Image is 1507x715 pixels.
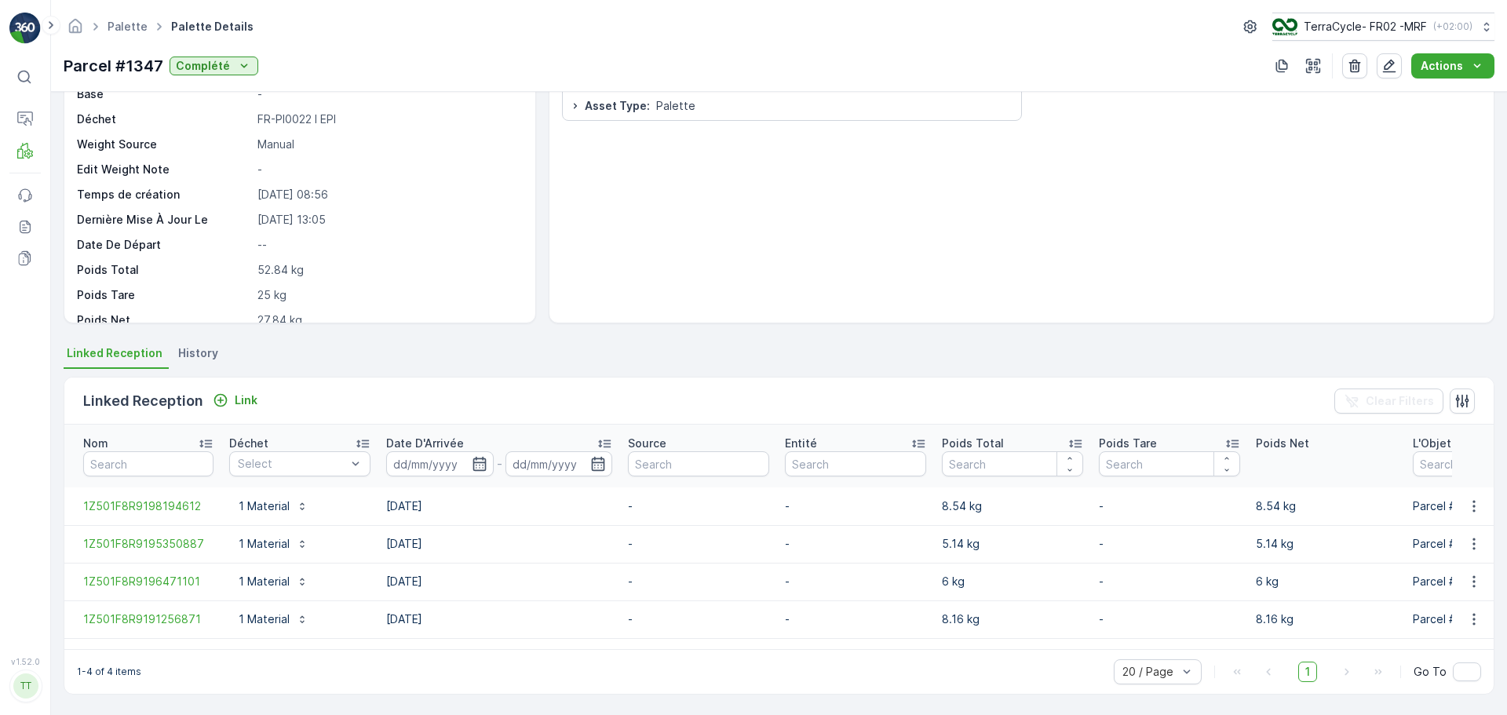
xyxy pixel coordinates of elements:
[239,498,290,514] p: 1 Material
[378,487,620,525] td: [DATE]
[1256,574,1397,589] p: 6 kg
[238,456,346,472] p: Select
[1272,13,1494,41] button: TerraCycle- FR02 -MRF(+02:00)
[77,212,251,228] p: Dernière Mise À Jour Le
[83,436,108,451] p: Nom
[785,574,926,589] p: -
[1256,498,1397,514] p: 8.54 kg
[942,536,1083,552] p: 5.14 kg
[1099,611,1240,627] p: -
[67,24,84,37] a: Homepage
[239,536,290,552] p: 1 Material
[942,451,1083,476] input: Search
[386,436,464,451] p: Date D'Arrivée
[235,392,257,408] p: Link
[77,86,251,102] p: Base
[67,345,162,361] span: Linked Reception
[239,611,290,627] p: 1 Material
[1099,574,1240,589] p: -
[942,574,1083,589] p: 6 kg
[785,498,926,514] p: -
[77,312,251,328] p: Poids Net
[497,454,502,473] p: -
[83,390,203,412] p: Linked Reception
[229,436,268,451] p: Déchet
[77,666,141,678] p: 1-4 of 4 items
[257,187,519,202] p: [DATE] 08:56
[9,669,41,702] button: TT
[785,451,926,476] input: Search
[64,54,163,78] p: Parcel #1347
[1256,611,1397,627] p: 8.16 kg
[1304,19,1427,35] p: TerraCycle- FR02 -MRF
[77,137,251,152] p: Weight Source
[1099,536,1240,552] p: -
[785,436,817,451] p: Entité
[386,451,494,476] input: dd/mm/yyyy
[83,536,213,552] a: 1Z501F8R9195350887
[1099,498,1240,514] p: -
[628,611,769,627] p: -
[83,611,213,627] a: 1Z501F8R9191256871
[229,607,318,632] button: 1 Material
[628,436,666,451] p: Source
[257,86,519,102] p: -
[942,611,1083,627] p: 8.16 kg
[628,451,769,476] input: Search
[942,436,1004,451] p: Poids Total
[176,58,230,74] p: Complété
[77,262,251,278] p: Poids Total
[1421,58,1463,74] p: Actions
[1099,436,1157,451] p: Poids Tare
[257,237,519,253] p: --
[229,494,318,519] button: 1 Material
[77,287,251,303] p: Poids Tare
[257,312,519,328] p: 27.84 kg
[1099,451,1240,476] input: Search
[77,187,251,202] p: Temps de création
[257,212,519,228] p: [DATE] 13:05
[77,162,251,177] p: Edit Weight Note
[83,498,213,514] a: 1Z501F8R9198194612
[206,391,264,410] button: Link
[257,162,519,177] p: -
[1366,393,1434,409] p: Clear Filters
[77,237,251,253] p: Date De Départ
[1298,662,1317,682] span: 1
[257,287,519,303] p: 25 kg
[628,498,769,514] p: -
[9,657,41,666] span: v 1.52.0
[656,98,695,114] span: Palette
[168,19,257,35] span: Palette Details
[229,569,318,594] button: 1 Material
[170,57,258,75] button: Complété
[1433,20,1472,33] p: ( +02:00 )
[628,536,769,552] p: -
[942,498,1083,514] p: 8.54 kg
[378,563,620,600] td: [DATE]
[378,600,620,638] td: [DATE]
[785,536,926,552] p: -
[585,98,650,114] span: Asset Type :
[83,574,213,589] a: 1Z501F8R9196471101
[229,531,318,556] button: 1 Material
[1272,18,1297,35] img: terracycle.png
[1256,436,1309,451] p: Poids Net
[77,111,251,127] p: Déchet
[83,451,213,476] input: Search
[378,525,620,563] td: [DATE]
[13,673,38,699] div: TT
[505,451,613,476] input: dd/mm/yyyy
[257,111,519,127] p: FR-PI0022 I EPI
[628,574,769,589] p: -
[1334,389,1443,414] button: Clear Filters
[9,13,41,44] img: logo
[1414,664,1447,680] span: Go To
[257,262,519,278] p: 52.84 kg
[257,137,519,152] p: Manual
[1256,536,1397,552] p: 5.14 kg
